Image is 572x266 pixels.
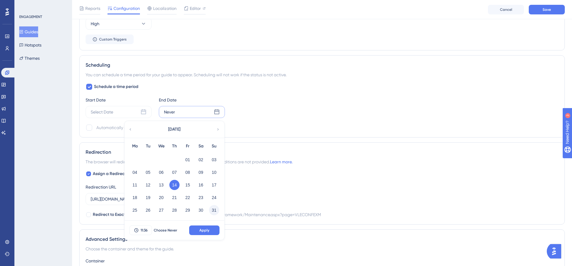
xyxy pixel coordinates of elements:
[91,196,187,202] input: https://www.example.com/
[189,225,219,235] button: Apply
[143,192,153,203] button: 19
[19,53,40,64] button: Themes
[86,245,558,252] div: Choose the container and theme for the guide.
[209,167,219,177] button: 10
[183,205,193,215] button: 29
[86,183,116,191] div: Redirection URL
[130,167,140,177] button: 04
[91,108,113,116] div: Select Date
[209,155,219,165] button: 03
[529,5,565,14] button: Save
[143,180,153,190] button: 12
[143,167,153,177] button: 05
[183,167,193,177] button: 08
[168,143,181,150] div: Th
[144,123,204,135] button: [DATE]
[181,143,194,150] div: Fr
[130,192,140,203] button: 18
[86,158,292,165] span: The browser will redirect to the “Redirection URL” when the Targeting Conditions are not provided.
[86,257,558,264] div: Container
[196,192,206,203] button: 23
[19,14,42,19] div: ENGAGEMENT
[183,192,193,203] button: 22
[86,35,134,44] button: Custom Triggers
[190,5,201,12] span: Editor
[141,228,148,233] span: 11:36
[19,26,38,37] button: Guides
[196,180,206,190] button: 16
[169,180,180,190] button: 14
[93,170,140,177] span: Assign a Redirection URL
[91,20,99,27] span: High
[130,180,140,190] button: 11
[196,205,206,215] button: 30
[169,205,180,215] button: 28
[152,225,179,235] button: Choose Never
[169,167,180,177] button: 07
[42,3,44,8] div: 3
[209,180,219,190] button: 17
[194,143,207,150] div: Sa
[209,205,219,215] button: 31
[543,7,551,12] span: Save
[169,192,180,203] button: 21
[141,143,155,150] div: Tu
[209,192,219,203] button: 24
[94,83,138,90] span: Schedule a time period
[168,126,180,133] span: [DATE]
[143,205,153,215] button: 26
[86,236,558,243] div: Advanced Settings
[113,5,140,12] span: Configuration
[500,7,512,12] span: Cancel
[85,5,100,12] span: Reports
[86,149,558,156] div: Redirection
[99,37,127,42] span: Custom Triggers
[93,211,134,218] span: Redirect to Exact URL
[183,155,193,165] button: 01
[196,155,206,165] button: 02
[183,180,193,190] button: 15
[86,18,152,30] button: High
[155,143,168,150] div: We
[86,71,558,78] div: You can schedule a time period for your guide to appear. Scheduling will not work if the status i...
[159,96,225,104] div: End Date
[156,167,166,177] button: 06
[488,5,524,14] button: Cancel
[164,108,175,116] div: Never
[153,5,177,12] span: Localization
[156,205,166,215] button: 27
[199,228,209,233] span: Apply
[130,205,140,215] button: 25
[19,40,41,50] button: Hotspots
[156,180,166,190] button: 13
[136,211,321,218] div: https://{{current-page}}/Nucleus/UI/Areas/Framework/Maintenance.aspx?page=VLECONFEXM
[128,143,141,150] div: Mo
[14,2,38,9] span: Need Help?
[129,225,152,235] button: 11:36
[270,159,292,164] a: Learn more.
[154,228,177,233] span: Choose Never
[96,124,220,131] div: Automatically set as “Inactive” when the scheduled period is over.
[156,192,166,203] button: 20
[547,242,565,260] iframe: UserGuiding AI Assistant Launcher
[196,167,206,177] button: 09
[207,143,221,150] div: Su
[86,96,152,104] div: Start Date
[86,62,558,69] div: Scheduling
